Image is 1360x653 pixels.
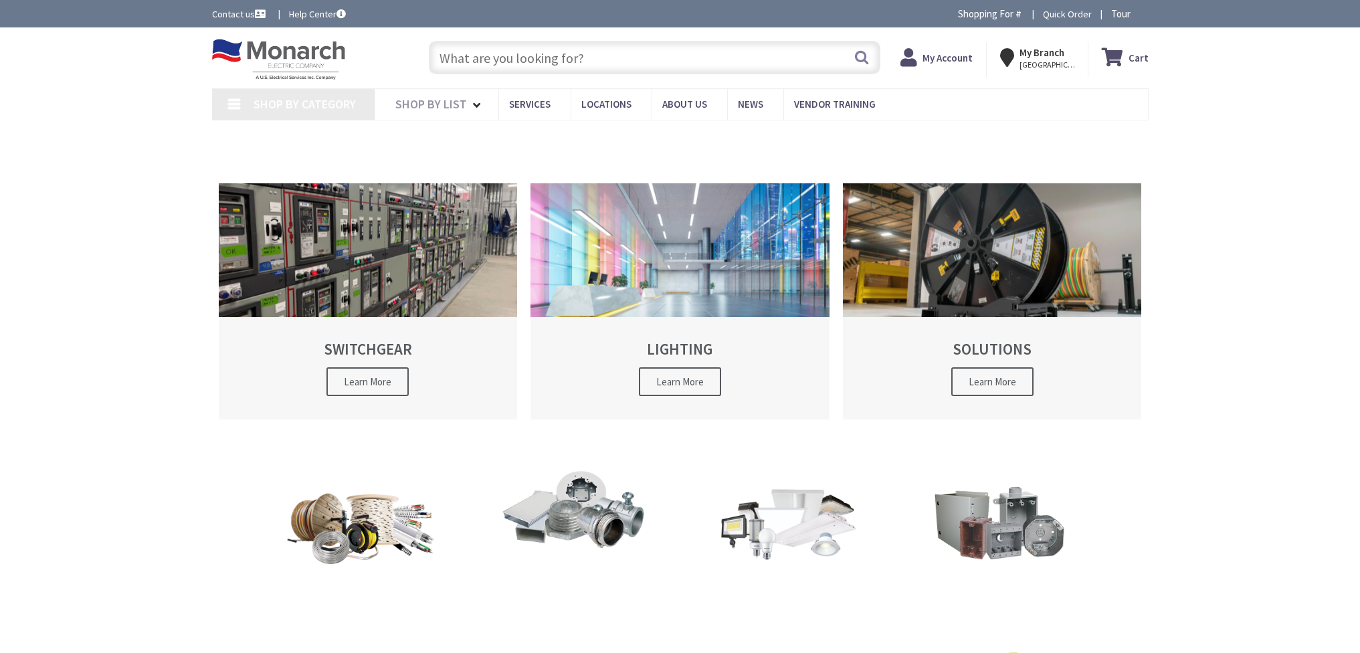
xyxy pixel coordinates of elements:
[896,476,1102,630] a: Enclosures & Boxes Shop
[900,45,973,70] a: My Account
[1230,616,1320,650] iframe: Opens a widget where you can find more information
[690,573,883,586] h2: Lighting
[471,463,677,630] a: Conduit, Fittings, Bodies, Raceways Shop
[1102,45,1149,70] a: Cart
[922,52,973,64] strong: My Account
[1043,7,1092,21] a: Quick Order
[332,599,390,626] span: Shop
[478,560,670,587] h2: Conduit, Fittings, Bodies, Raceways
[1111,7,1145,20] span: Tour
[242,341,494,357] h2: SWITCHGEAR
[429,41,880,74] input: What are you looking for?
[212,7,268,21] a: Contact us
[684,476,890,630] a: Lighting Shop
[1129,45,1149,70] strong: Cart
[866,341,1119,357] h2: SOLUTIONS
[951,367,1034,396] span: Learn More
[970,596,1028,623] span: Shop
[262,576,462,589] h2: Wiring
[1015,7,1022,20] strong: #
[212,39,346,80] img: Monarch Electric Company
[545,596,603,623] span: Shop
[219,183,518,419] a: SWITCHGEAR Learn More
[254,96,356,112] span: Shop By Category
[326,367,409,396] span: Learn More
[662,98,707,110] span: About Us
[530,183,830,419] a: LIGHTING Learn More
[958,7,1013,20] span: Shopping For
[289,7,346,21] a: Help Center
[1000,45,1075,70] div: My Branch [GEOGRAPHIC_DATA], [GEOGRAPHIC_DATA]
[738,98,763,110] span: News
[581,98,632,110] span: Locations
[554,341,806,357] h2: LIGHTING
[256,477,468,634] a: Wiring Shop
[794,98,876,110] span: Vendor Training
[639,367,721,396] span: Learn More
[902,573,1095,586] h2: Enclosures & Boxes
[509,98,551,110] span: Services
[395,96,467,112] span: Shop By List
[1019,60,1076,70] span: [GEOGRAPHIC_DATA], [GEOGRAPHIC_DATA]
[843,183,1142,419] a: SOLUTIONS Learn More
[1019,46,1064,59] strong: My Branch
[757,596,815,623] span: Shop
